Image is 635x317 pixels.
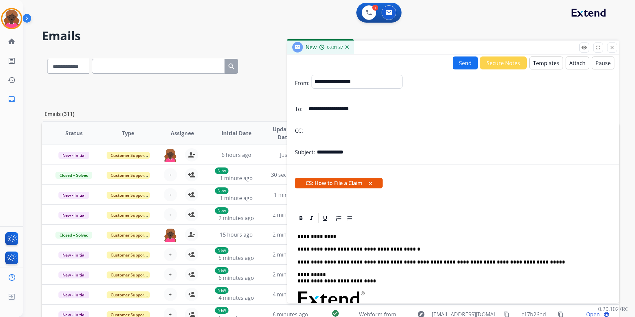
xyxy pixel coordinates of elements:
span: 2 minutes ago [273,231,308,238]
span: New - Initial [58,212,89,219]
span: + [169,211,172,219]
span: 1 minute ago [220,194,253,202]
mat-icon: fullscreen [595,45,601,51]
button: + [164,208,177,221]
span: New [306,44,317,51]
p: New [215,287,228,294]
span: 6 hours ago [222,151,251,158]
button: + [164,288,177,301]
span: Customer Support [107,271,150,278]
span: Customer Support [107,212,150,219]
mat-icon: person_remove [188,231,196,239]
img: agent-avatar [164,228,177,242]
p: New [215,307,228,314]
p: 0.20.1027RC [598,305,628,313]
span: 15 hours ago [220,231,253,238]
mat-icon: home [8,38,16,46]
h2: Emails [42,29,619,43]
div: Bold [296,213,306,223]
mat-icon: person_add [188,290,196,298]
button: Templates [529,56,563,69]
mat-icon: person_remove [188,151,196,159]
button: + [164,188,177,201]
span: Assignee [171,129,194,137]
span: CS: How to File a Claim [295,178,383,188]
span: 1 minute ago [220,174,253,182]
span: New - Initial [58,291,89,298]
span: + [169,290,172,298]
mat-icon: person_add [188,270,196,278]
button: Attach [566,56,589,69]
span: Initial Date [222,129,251,137]
mat-icon: inbox [8,95,16,103]
button: Secure Notes [480,56,527,69]
p: New [215,167,228,174]
p: Subject: [295,148,315,156]
span: 2 minutes ago [273,251,308,258]
button: + [164,268,177,281]
span: Status [65,129,83,137]
span: Customer Support [107,192,150,199]
img: avatar [2,9,21,28]
button: x [369,179,372,187]
span: 1 minute ago [274,191,307,198]
p: New [215,267,228,274]
button: Pause [592,56,614,69]
div: Italic [307,213,317,223]
p: To: [295,105,303,113]
span: + [169,270,172,278]
span: New - Initial [58,252,89,259]
span: New - Initial [58,152,89,159]
span: + [169,251,172,259]
span: Updated Date [269,125,299,141]
button: Send [453,56,478,69]
span: Customer Support [107,172,150,179]
span: Type [122,129,134,137]
p: New [215,247,228,254]
div: Bullet List [344,213,354,223]
span: Customer Support [107,252,150,259]
span: 5 minutes ago [219,254,254,262]
p: Emails (311) [42,110,77,118]
span: 2 minutes ago [219,214,254,222]
mat-icon: person_add [188,211,196,219]
mat-icon: history [8,76,16,84]
button: + [164,168,177,181]
div: Ordered List [334,213,344,223]
p: CC: [295,127,303,135]
span: Customer Support [107,152,150,159]
span: 2 minutes ago [273,271,308,278]
span: 4 minutes ago [219,294,254,301]
span: Closed – Solved [55,232,92,239]
mat-icon: remove_red_eye [581,45,587,51]
div: Underline [320,213,330,223]
span: New - Initial [58,271,89,278]
span: + [169,191,172,199]
div: 1 [372,5,378,11]
span: 30 seconds ago [271,171,310,178]
span: Closed – Solved [55,172,92,179]
span: Customer Support [107,232,150,239]
mat-icon: search [227,62,235,70]
img: agent-avatar [164,148,177,162]
span: 6 minutes ago [219,274,254,281]
span: 00:01:37 [327,45,343,50]
mat-icon: person_add [188,191,196,199]
span: 4 minutes ago [273,291,308,298]
span: 2 minutes ago [273,211,308,218]
button: + [164,248,177,261]
p: New [215,207,228,214]
p: From: [295,79,310,87]
mat-icon: list_alt [8,57,16,65]
mat-icon: person_add [188,171,196,179]
mat-icon: close [609,45,615,51]
span: Customer Support [107,291,150,298]
span: Just now [280,151,301,158]
span: + [169,171,172,179]
p: New [215,187,228,194]
span: New - Initial [58,192,89,199]
mat-icon: person_add [188,251,196,259]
